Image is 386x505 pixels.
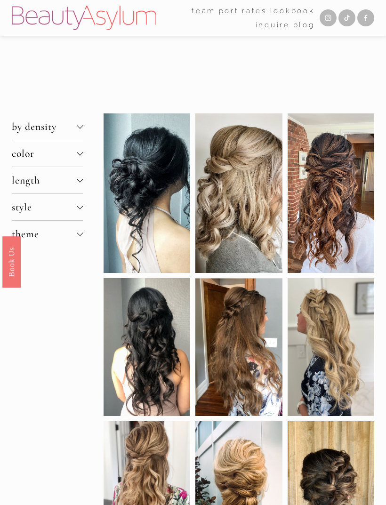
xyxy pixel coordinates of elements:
span: color [12,147,77,160]
button: style [12,194,83,220]
a: Facebook [357,9,374,26]
img: Beauty Asylum | Bridal Hair &amp; Makeup Charlotte &amp; Atlanta [12,6,156,30]
a: Book Us [2,236,21,287]
span: theme [12,228,77,240]
a: Inquire [256,18,290,32]
a: port [219,4,239,18]
a: Rates [242,4,267,18]
button: color [12,140,83,167]
span: team [192,5,216,17]
a: Instagram [320,9,337,26]
span: length [12,174,77,186]
button: length [12,167,83,193]
span: by density [12,120,77,133]
span: style [12,201,77,213]
button: by density [12,113,83,140]
a: Blog [293,18,315,32]
a: folder dropdown [192,4,216,18]
button: theme [12,221,83,247]
a: Lookbook [270,4,315,18]
a: TikTok [338,9,355,26]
